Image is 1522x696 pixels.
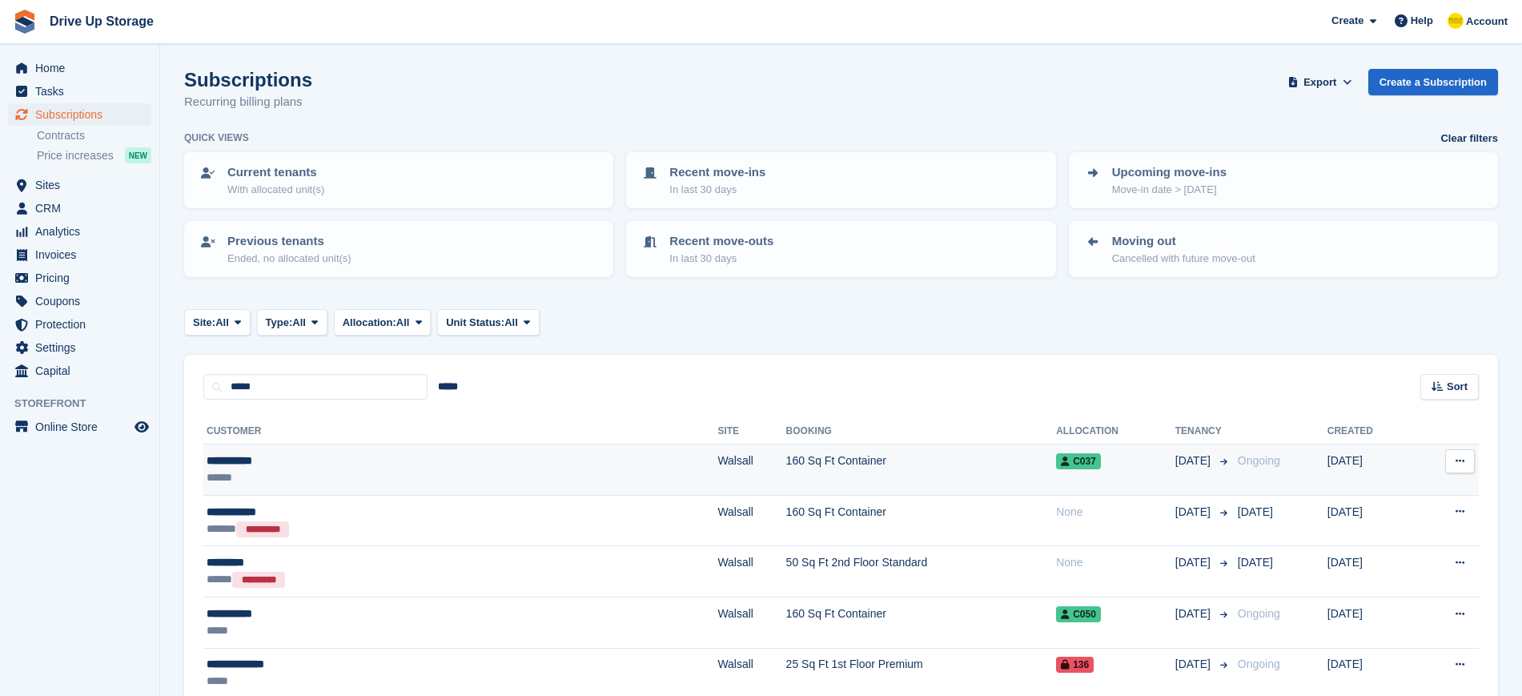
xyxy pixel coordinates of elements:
[786,419,1057,445] th: Booking
[8,360,151,382] a: menu
[227,251,351,267] p: Ended, no allocated unit(s)
[669,232,773,251] p: Recent move-outs
[8,103,151,126] a: menu
[343,315,396,331] span: Allocation:
[1331,13,1363,29] span: Create
[35,416,131,438] span: Online Store
[1175,453,1214,469] span: [DATE]
[669,251,773,267] p: In last 30 days
[35,103,131,126] span: Subscriptions
[8,80,151,103] a: menu
[1327,495,1415,546] td: [DATE]
[14,396,159,412] span: Storefront
[1303,74,1336,91] span: Export
[227,232,351,251] p: Previous tenants
[1448,13,1464,29] img: Crispin Vitoria
[1327,597,1415,648] td: [DATE]
[437,309,539,336] button: Unit Status: All
[35,360,131,382] span: Capital
[184,131,249,145] h6: Quick views
[717,546,785,597] td: Walsall
[35,174,131,196] span: Sites
[257,309,327,336] button: Type: All
[1238,505,1273,518] span: [DATE]
[8,243,151,266] a: menu
[186,223,612,276] a: Previous tenants Ended, no allocated unit(s)
[669,163,765,182] p: Recent move-ins
[35,290,131,312] span: Coupons
[1175,554,1214,571] span: [DATE]
[215,315,229,331] span: All
[786,546,1057,597] td: 50 Sq Ft 2nd Floor Standard
[717,495,785,546] td: Walsall
[1056,453,1101,469] span: C037
[292,315,306,331] span: All
[8,416,151,438] a: menu
[35,336,131,359] span: Settings
[43,8,160,34] a: Drive Up Storage
[1175,504,1214,521] span: [DATE]
[203,419,717,445] th: Customer
[1466,14,1508,30] span: Account
[1447,379,1468,395] span: Sort
[8,174,151,196] a: menu
[8,220,151,243] a: menu
[1112,251,1255,267] p: Cancelled with future move-out
[184,309,251,336] button: Site: All
[8,336,151,359] a: menu
[1056,657,1094,673] span: 136
[132,417,151,437] a: Preview store
[8,197,151,219] a: menu
[1056,504,1175,521] div: None
[1056,419,1175,445] th: Allocation
[1440,131,1498,147] a: Clear filters
[35,243,131,266] span: Invoices
[1070,154,1496,207] a: Upcoming move-ins Move-in date > [DATE]
[35,313,131,336] span: Protection
[1238,556,1273,569] span: [DATE]
[1238,454,1280,467] span: Ongoing
[1175,605,1214,622] span: [DATE]
[1327,419,1415,445] th: Created
[1056,606,1101,622] span: C050
[504,315,518,331] span: All
[786,495,1057,546] td: 160 Sq Ft Container
[1175,419,1231,445] th: Tenancy
[669,182,765,198] p: In last 30 days
[184,69,312,91] h1: Subscriptions
[35,220,131,243] span: Analytics
[8,313,151,336] a: menu
[8,57,151,79] a: menu
[1327,546,1415,597] td: [DATE]
[717,597,785,648] td: Walsall
[717,419,785,445] th: Site
[186,154,612,207] a: Current tenants With allocated unit(s)
[266,315,293,331] span: Type:
[1056,554,1175,571] div: None
[1238,607,1280,620] span: Ongoing
[628,154,1054,207] a: Recent move-ins In last 30 days
[628,223,1054,276] a: Recent move-outs In last 30 days
[786,597,1057,648] td: 160 Sq Ft Container
[1285,69,1355,95] button: Export
[1411,13,1433,29] span: Help
[8,290,151,312] a: menu
[786,445,1057,496] td: 160 Sq Ft Container
[35,80,131,103] span: Tasks
[1238,658,1280,670] span: Ongoing
[334,309,432,336] button: Allocation: All
[35,57,131,79] span: Home
[125,147,151,163] div: NEW
[446,315,504,331] span: Unit Status:
[227,163,324,182] p: Current tenants
[184,93,312,111] p: Recurring billing plans
[8,267,151,289] a: menu
[1368,69,1498,95] a: Create a Subscription
[193,315,215,331] span: Site:
[1112,182,1227,198] p: Move-in date > [DATE]
[35,267,131,289] span: Pricing
[227,182,324,198] p: With allocated unit(s)
[1175,656,1214,673] span: [DATE]
[1112,232,1255,251] p: Moving out
[37,147,151,164] a: Price increases NEW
